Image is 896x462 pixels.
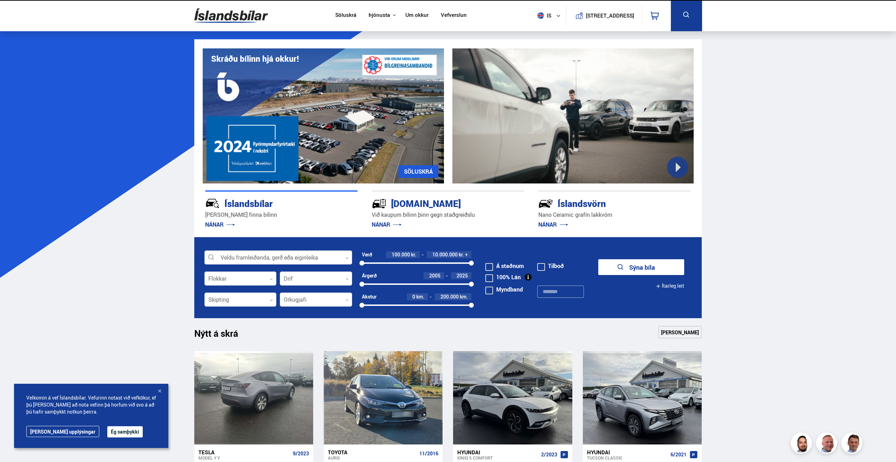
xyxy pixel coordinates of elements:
span: kr. [411,252,416,257]
span: 10.000.000 [432,251,458,258]
button: Þjónusta [369,12,390,19]
img: JRvxyua_JYH6wB4c.svg [205,196,220,211]
h1: Skráðu bílinn hjá okkur! [211,54,299,63]
span: is [534,12,552,19]
img: svg+xml;base64,PHN2ZyB4bWxucz0iaHR0cDovL3d3dy53My5vcmcvMjAwMC9zdmciIHdpZHRoPSI1MTIiIGhlaWdodD0iNT... [537,12,544,19]
span: 2025 [457,272,468,279]
div: IONIQ 5 COMFORT [457,455,538,460]
p: [PERSON_NAME] finna bílinn [205,211,358,219]
img: G0Ugv5HjCgRt.svg [194,4,268,27]
img: -Svtn6bYgwAsiwNX.svg [538,196,553,211]
span: kr. [459,252,464,257]
div: Íslandsbílar [205,197,333,209]
span: 11/2016 [419,451,438,456]
button: Ég samþykki [107,426,143,437]
label: 100% Lán [485,274,521,280]
button: Ítarleg leit [656,278,684,294]
div: [DOMAIN_NAME] [372,197,499,209]
label: Á staðnum [485,263,524,269]
label: Myndband [485,287,523,292]
img: FbJEzSuNWCJXmdc-.webp [842,434,863,455]
div: Toyota [328,449,417,455]
p: Nano Ceramic grafín lakkvörn [538,211,691,219]
div: Akstur [362,294,377,300]
a: Vefverslun [441,12,467,19]
label: Tilboð [537,263,564,269]
a: [STREET_ADDRESS] [570,6,638,26]
span: km. [416,294,424,300]
a: NÁNAR [205,221,235,228]
span: 9/2023 [293,451,309,456]
a: [PERSON_NAME] upplýsingar [26,426,99,437]
a: Söluskrá [335,12,356,19]
span: 0 [412,293,415,300]
span: km. [460,294,468,300]
p: Við kaupum bílinn þinn gegn staðgreiðslu [372,211,524,219]
img: eKx6w-_Home_640_.png [203,48,444,183]
a: SÖLUSKRÁ [398,165,438,178]
div: Auris [328,455,417,460]
span: + [465,252,468,257]
button: Sýna bíla [598,259,684,275]
span: 2/2023 [541,452,557,457]
span: 200.000 [440,293,459,300]
a: [PERSON_NAME] [658,326,702,339]
a: Um okkur [405,12,429,19]
div: Model Y Y [198,455,290,460]
img: siFngHWaQ9KaOqBr.png [817,434,838,455]
a: NÁNAR [372,221,402,228]
button: is [534,5,566,26]
button: [STREET_ADDRESS] [589,13,632,19]
h1: Nýtt á skrá [194,328,250,343]
span: 100.000 [392,251,410,258]
span: Velkomin á vef Íslandsbílar. Vefurinn notast við vefkökur, ef þú [PERSON_NAME] að nota vefinn þá ... [26,394,156,415]
div: Íslandsvörn [538,197,666,209]
div: Hyundai [587,449,668,455]
span: 2005 [429,272,440,279]
div: Tesla [198,449,290,455]
img: tr5P-W3DuiFaO7aO.svg [372,196,386,211]
img: nhp88E3Fdnt1Opn2.png [792,434,813,455]
a: NÁNAR [538,221,568,228]
div: Hyundai [457,449,538,455]
div: Tucson CLASSIC [587,455,668,460]
div: Árgerð [362,273,377,279]
div: Verð [362,252,372,257]
span: 6/2021 [671,452,687,457]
